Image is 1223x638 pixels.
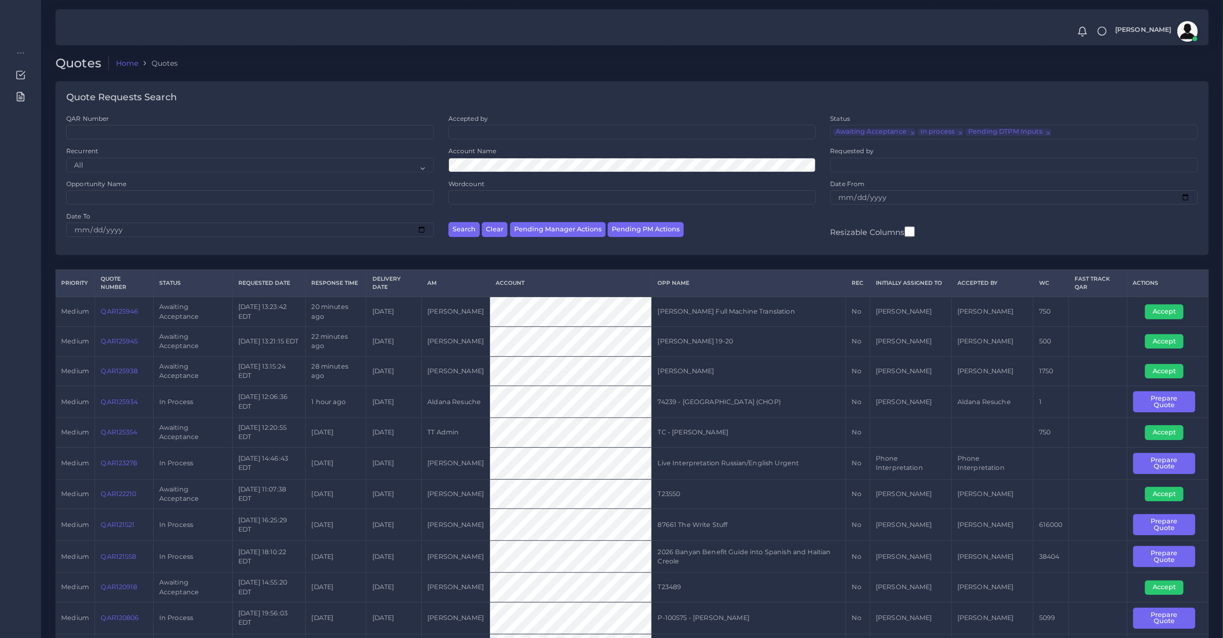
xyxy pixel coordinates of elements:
td: 2026 Banyan Benefit Guide into Spanish and Haitian Creole [652,541,846,573]
td: [PERSON_NAME] [870,573,951,603]
a: Accept [1145,337,1191,345]
td: Aldana Resuche [422,386,490,418]
td: 1 [1033,386,1068,418]
span: medium [61,521,89,528]
span: medium [61,553,89,560]
td: No [846,297,870,326]
td: In Process [153,447,232,479]
span: medium [61,459,89,467]
td: 5099 [1033,602,1068,634]
td: [DATE] [366,326,422,356]
td: In Process [153,541,232,573]
label: Wordcount [448,179,484,188]
td: No [846,356,870,386]
th: Requested Date [232,270,306,297]
a: Accept [1145,307,1191,315]
td: [PERSON_NAME] [422,297,490,326]
td: [PERSON_NAME] [422,447,490,479]
td: [DATE] 12:06:36 EDT [232,386,306,418]
td: [DATE] [366,573,422,603]
label: Date To [66,212,90,221]
th: AM [422,270,490,297]
td: [DATE] [306,573,366,603]
td: No [846,479,870,509]
td: [PERSON_NAME] [422,326,490,356]
td: [PERSON_NAME] [422,541,490,573]
td: In Process [153,509,232,541]
td: 1 hour ago [306,386,366,418]
td: No [846,541,870,573]
td: In Process [153,386,232,418]
td: [DATE] [306,479,366,509]
td: 22 minutes ago [306,326,366,356]
span: medium [61,490,89,498]
td: [PERSON_NAME] [951,602,1033,634]
td: [PERSON_NAME] [951,541,1033,573]
td: Awaiting Acceptance [153,418,232,448]
td: [PERSON_NAME] [951,479,1033,509]
td: [DATE] 12:20:55 EDT [232,418,306,448]
td: Awaiting Acceptance [153,573,232,603]
h2: Quotes [55,56,109,71]
span: [PERSON_NAME] [1115,27,1172,33]
img: avatar [1177,21,1198,42]
td: [PERSON_NAME] [951,573,1033,603]
td: Awaiting Acceptance [153,479,232,509]
label: QAR Number [66,114,109,123]
td: [PERSON_NAME] [422,602,490,634]
td: [PERSON_NAME] [422,509,490,541]
a: QAR120918 [101,583,137,591]
span: medium [61,337,89,345]
span: medium [61,307,89,315]
th: Opp Name [652,270,846,297]
button: Accept [1145,334,1183,349]
td: [PERSON_NAME] [422,479,490,509]
label: Date From [830,179,864,188]
td: [DATE] [306,418,366,448]
td: No [846,418,870,448]
td: Phone Interpretation [951,447,1033,479]
input: Resizable Columns [905,225,915,238]
a: QAR125938 [101,367,138,375]
td: [DATE] [366,447,422,479]
button: Accept [1145,487,1183,501]
td: [DATE] [366,479,422,509]
td: [DATE] [306,602,366,634]
th: Response Time [306,270,366,297]
td: [DATE] [366,509,422,541]
td: [PERSON_NAME] [422,356,490,386]
a: QAR125945 [101,337,138,345]
button: Pending Manager Actions [510,222,606,237]
td: 1750 [1033,356,1068,386]
td: 750 [1033,418,1068,448]
td: [DATE] 11:07:38 EDT [232,479,306,509]
th: REC [846,270,870,297]
td: [PERSON_NAME] [951,297,1033,326]
td: No [846,602,870,634]
td: [DATE] 13:21:15 EDT [232,326,306,356]
span: medium [61,367,89,375]
td: 38404 [1033,541,1068,573]
td: [PERSON_NAME] 19-20 [652,326,846,356]
td: [DATE] 13:23:42 EDT [232,297,306,326]
span: medium [61,428,89,436]
td: No [846,573,870,603]
th: Actions [1127,270,1208,297]
a: Prepare Quote [1133,459,1202,467]
a: Prepare Quote [1133,614,1202,622]
td: [PERSON_NAME] Full Machine Translation [652,297,846,326]
td: T23550 [652,479,846,509]
label: Requested by [830,147,874,155]
td: 28 minutes ago [306,356,366,386]
button: Accept [1145,304,1183,319]
td: Aldana Resuche [951,386,1033,418]
a: QAR122210 [101,490,136,498]
td: [PERSON_NAME] [870,356,951,386]
th: Priority [55,270,95,297]
a: QAR123278 [101,459,137,467]
button: Prepare Quote [1133,391,1195,412]
td: [DATE] [366,602,422,634]
td: [PERSON_NAME] [870,541,951,573]
button: Prepare Quote [1133,514,1195,535]
th: Status [153,270,232,297]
